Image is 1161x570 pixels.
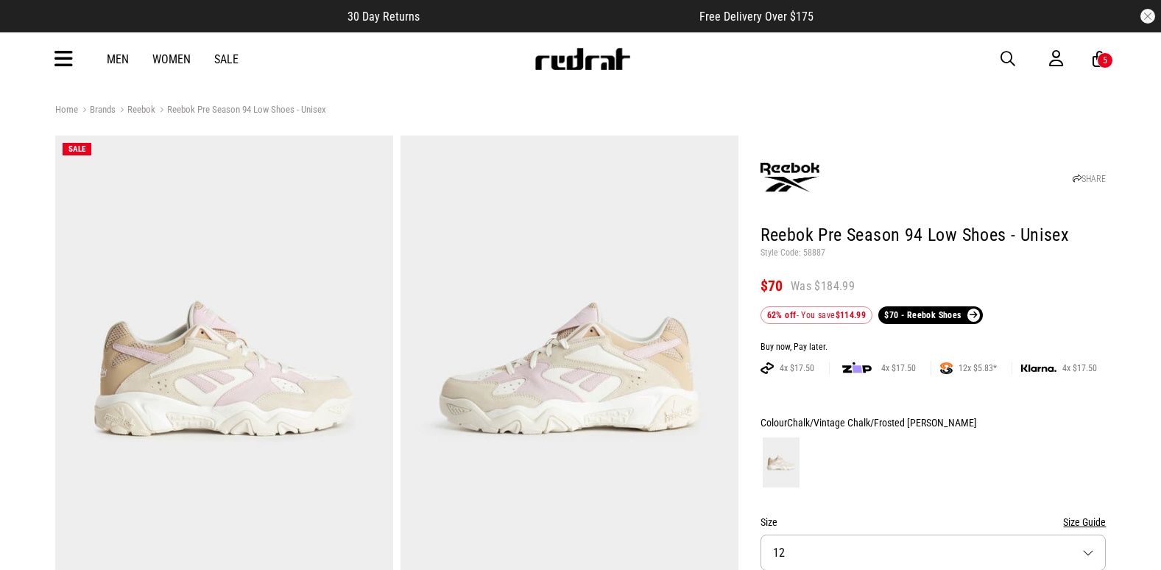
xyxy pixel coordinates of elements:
p: Style Code: 58887 [761,247,1107,259]
a: Men [107,52,129,66]
a: SHARE [1073,174,1106,184]
div: - You save [761,306,873,324]
span: 4x $17.50 [875,362,922,374]
div: Colour [761,414,1107,432]
span: 12x $5.83* [953,362,1003,374]
img: zip [842,361,872,376]
span: 4x $17.50 [774,362,820,374]
img: KLARNA [1021,365,1056,373]
iframe: Customer reviews powered by Trustpilot [449,9,670,24]
h1: Reebok Pre Season 94 Low Shoes - Unisex [761,224,1107,247]
span: 12 [773,546,785,560]
span: SALE [68,144,85,154]
b: 62% off [767,310,797,320]
a: Reebok [116,104,155,118]
a: Reebok Pre Season 94 Low Shoes - Unisex [155,104,326,118]
img: Reebok [761,148,819,207]
div: Buy now, Pay later. [761,342,1107,353]
a: Sale [214,52,239,66]
img: Redrat logo [534,48,631,70]
a: Brands [78,104,116,118]
a: Home [55,104,78,115]
a: $70 - Reebok Shoes [878,306,983,324]
span: 30 Day Returns [347,10,420,24]
span: Was $184.99 [791,278,855,295]
div: Size [761,513,1107,531]
b: $114.99 [836,310,867,320]
span: Chalk/Vintage Chalk/Frosted [PERSON_NAME] [787,417,977,429]
div: 5 [1103,55,1107,66]
img: AFTERPAY [761,362,774,374]
span: Free Delivery Over $175 [699,10,814,24]
span: $70 [761,277,783,295]
a: 5 [1093,52,1107,67]
span: 4x $17.50 [1056,362,1103,374]
img: SPLITPAY [940,362,953,374]
button: Size Guide [1063,513,1106,531]
img: Chalk/Vintage Chalk/Frosted Berry [763,437,800,488]
a: Women [152,52,191,66]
